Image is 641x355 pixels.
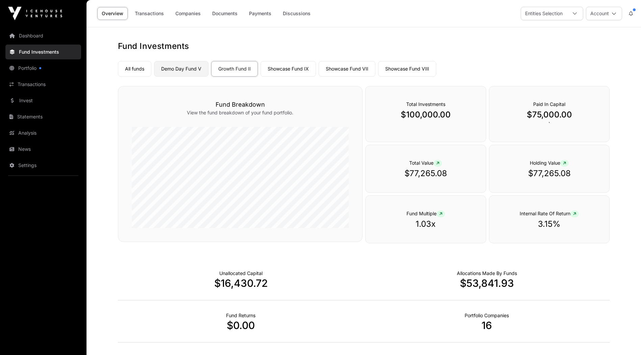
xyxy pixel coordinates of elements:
div: Entities Selection [521,7,567,20]
a: News [5,142,81,157]
span: Fund Multiple [406,211,445,216]
p: $75,000.00 [503,109,596,120]
p: 3.15% [503,219,596,229]
p: Realised Returns from Funds [226,312,255,319]
p: Number of Companies Deployed Into [465,312,509,319]
p: $77,265.08 [379,168,472,179]
a: Showcase Fund VII [319,61,375,77]
p: 1.03x [379,219,472,229]
span: Internal Rate Of Return [520,211,579,216]
a: Showcase Fund IX [261,61,316,77]
a: Dashboard [5,28,81,43]
p: Cash not yet allocated [219,270,263,277]
p: $53,841.93 [364,277,610,289]
a: Showcase Fund VIII [378,61,436,77]
p: View the fund breakdown of your fund portfolio. [132,109,349,116]
a: Invest [5,93,81,108]
p: $77,265.08 [503,168,596,179]
h1: Fund Investments [118,41,610,52]
a: Transactions [5,77,81,92]
p: 16 [364,319,610,331]
a: Settings [5,158,81,173]
a: Analysis [5,126,81,140]
p: $0.00 [118,319,364,331]
div: ` [489,86,610,142]
p: $100,000.00 [379,109,472,120]
a: Statements [5,109,81,124]
a: Demo Day Fund V [154,61,208,77]
a: Overview [97,7,128,20]
p: $16,430.72 [118,277,364,289]
h3: Fund Breakdown [132,100,349,109]
span: Total Value [409,160,442,166]
a: Transactions [130,7,168,20]
a: Discussions [278,7,315,20]
p: Capital Deployed Into Companies [457,270,517,277]
a: Fund Investments [5,45,81,59]
a: Documents [208,7,242,20]
a: Growth Fund II [211,61,258,77]
a: Companies [171,7,205,20]
iframe: Chat Widget [607,323,641,355]
span: Holding Value [530,160,569,166]
a: Portfolio [5,61,81,76]
span: Paid In Capital [533,101,565,107]
img: Icehouse Ventures Logo [8,7,62,20]
a: All funds [118,61,151,77]
button: Account [586,7,622,20]
a: Payments [245,7,276,20]
span: Total Investments [406,101,445,107]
